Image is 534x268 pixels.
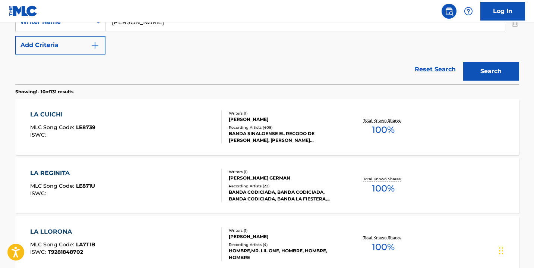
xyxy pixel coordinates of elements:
button: Add Criteria [15,36,105,54]
a: LA CUICHIMLC Song Code:LE8739ISWC:Writers (1)[PERSON_NAME]Recording Artists (408)BANDA SINALOENSE... [15,99,519,155]
div: BANDA CODICIADA, BANDA CODICIADA, BANDA CODICIADA, BANDA LA FIESTERA, BANDA CODICIADA [229,189,341,202]
a: Public Search [442,4,456,19]
div: Recording Artists ( 4 ) [229,242,341,247]
span: LA7TIB [76,241,95,248]
div: [PERSON_NAME] [229,233,341,240]
iframe: Chat Widget [497,232,534,268]
img: MLC Logo [9,6,38,16]
a: Log In [480,2,525,21]
div: Recording Artists ( 408 ) [229,125,341,130]
span: 100 % [372,123,395,137]
img: 9d2ae6d4665cec9f34b9.svg [91,41,99,50]
span: 100 % [372,182,395,195]
div: LA LLORONA [30,227,95,236]
div: Help [461,4,476,19]
img: help [464,7,473,16]
span: LE8739 [76,124,95,131]
span: LE871U [76,183,95,189]
a: Reset Search [411,61,459,78]
span: ISWC : [30,190,48,197]
span: MLC Song Code : [30,183,76,189]
span: ISWC : [30,131,48,138]
div: Drag [499,240,503,262]
span: MLC Song Code : [30,124,76,131]
div: LA CUICHI [30,110,95,119]
div: Writers ( 1 ) [229,228,341,233]
div: Recording Artists ( 22 ) [229,183,341,189]
div: LA REGINITA [30,169,95,178]
p: Total Known Shares: [363,235,403,240]
p: Total Known Shares: [363,176,403,182]
span: 100 % [372,240,395,254]
span: T9281848702 [48,249,83,255]
div: HOMBRE,MR. LIL ONE, HOMBRE, HOMBRE, HOMBRE [229,247,341,261]
img: search [445,7,454,16]
div: Writers ( 1 ) [229,169,341,175]
div: [PERSON_NAME] GERMAN [229,175,341,181]
button: Search [463,62,519,81]
div: Writers ( 1 ) [229,110,341,116]
a: LA REGINITAMLC Song Code:LE871UISWC:Writers (1)[PERSON_NAME] GERMANRecording Artists (22)BANDA CO... [15,158,519,214]
p: Total Known Shares: [363,118,403,123]
div: BANDA SINALOENSE EL RECODO DE [PERSON_NAME], [PERSON_NAME] SINALOENSE MM, [PERSON_NAME] DE [PERSO... [229,130,341,144]
div: [PERSON_NAME] [229,116,341,123]
span: MLC Song Code : [30,241,76,248]
span: ISWC : [30,249,48,255]
p: Showing 1 - 10 of 131 results [15,88,73,95]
